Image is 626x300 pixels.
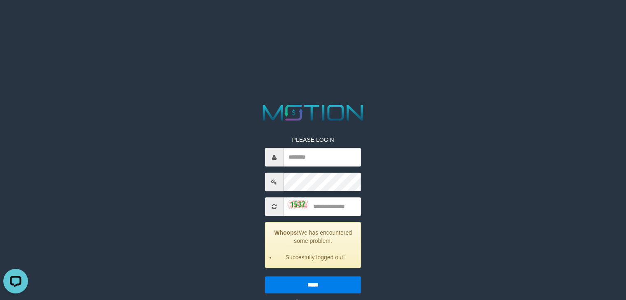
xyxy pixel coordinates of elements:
p: PLEASE LOGIN [265,136,361,144]
strong: Whoops! [274,230,299,236]
div: We has encountered some problem. [265,222,361,268]
img: captcha [288,200,308,208]
img: MOTION_logo.png [258,102,368,123]
button: Open LiveChat chat widget [3,3,28,28]
li: Succesfully logged out! [276,254,354,262]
